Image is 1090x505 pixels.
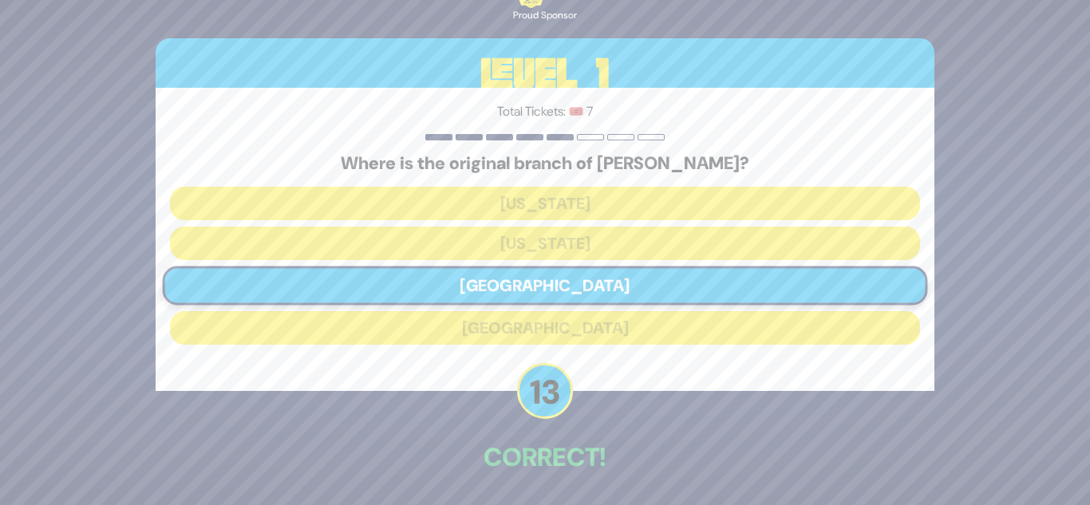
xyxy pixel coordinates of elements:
p: 13 [517,363,573,419]
div: Proud Sponsor [513,8,577,22]
button: [GEOGRAPHIC_DATA] [170,311,920,345]
p: Total Tickets: 🎟️ 7 [170,102,920,121]
h5: Where is the original branch of [PERSON_NAME]? [170,153,920,174]
button: [US_STATE] [170,187,920,220]
h3: Level 1 [156,38,934,110]
p: Correct! [156,438,934,476]
button: [GEOGRAPHIC_DATA] [163,266,928,306]
button: [US_STATE] [170,227,920,260]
